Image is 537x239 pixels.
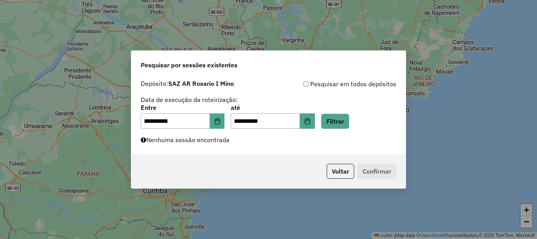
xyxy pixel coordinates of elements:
[327,164,354,179] button: Voltar
[141,135,230,145] label: Nenhuma sessão encontrada
[321,114,349,129] button: Filtrar
[141,79,234,88] label: Depósito:
[141,60,237,70] span: Pesquisar por sessões existentes
[268,79,396,89] div: Pesquisar em todos depósitos
[210,113,225,129] button: Choose Date
[231,103,314,112] label: até
[141,95,238,104] label: Data de execução da roteirização:
[168,80,234,87] strong: SAZ AR Rosario I Mino
[300,113,315,129] button: Choose Date
[141,103,224,112] label: Entre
